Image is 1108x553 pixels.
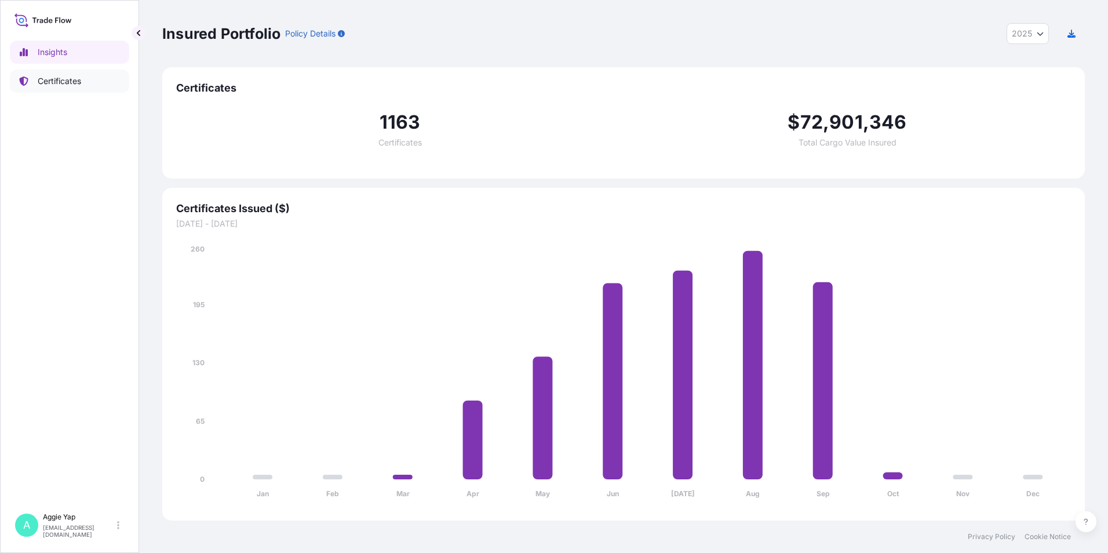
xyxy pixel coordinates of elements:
span: $ [788,113,800,132]
tspan: Dec [1026,489,1040,498]
span: A [23,519,30,531]
tspan: Feb [326,489,339,498]
span: 346 [869,113,907,132]
tspan: 65 [196,417,205,425]
p: Certificates [38,75,81,87]
span: Certificates [378,139,422,147]
span: 901 [829,113,863,132]
a: Privacy Policy [968,532,1015,541]
tspan: 0 [200,475,205,483]
tspan: Jun [607,489,619,498]
a: Insights [10,41,129,64]
tspan: 130 [192,358,205,367]
tspan: 195 [193,300,205,309]
p: [EMAIL_ADDRESS][DOMAIN_NAME] [43,524,115,538]
p: Insured Portfolio [162,24,280,43]
span: 72 [800,113,823,132]
tspan: Aug [746,489,760,498]
tspan: [DATE] [671,489,695,498]
span: 1163 [380,113,421,132]
span: Certificates [176,81,1071,95]
p: Aggie Yap [43,512,115,522]
tspan: Sep [817,489,830,498]
tspan: Nov [956,489,970,498]
span: 2025 [1012,28,1032,39]
span: , [823,113,829,132]
tspan: Mar [396,489,410,498]
tspan: 260 [191,245,205,253]
tspan: Oct [887,489,899,498]
span: , [863,113,869,132]
p: Policy Details [285,28,336,39]
span: [DATE] - [DATE] [176,218,1071,230]
span: Certificates Issued ($) [176,202,1071,216]
tspan: May [535,489,551,498]
a: Cookie Notice [1025,532,1071,541]
a: Certificates [10,70,129,93]
span: Total Cargo Value Insured [799,139,896,147]
tspan: Apr [466,489,479,498]
p: Insights [38,46,67,58]
tspan: Jan [257,489,269,498]
button: Year Selector [1007,23,1049,44]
